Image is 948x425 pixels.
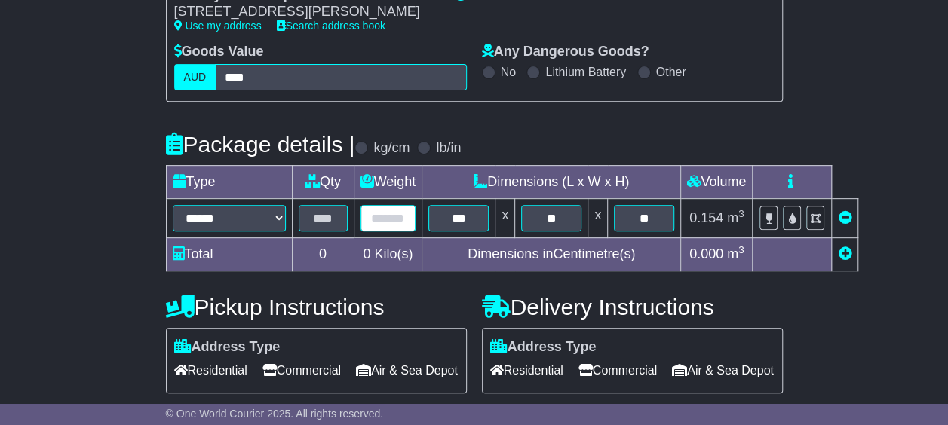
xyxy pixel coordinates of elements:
[354,237,422,271] td: Kilo(s)
[838,210,851,225] a: Remove this item
[174,64,216,90] label: AUD
[422,165,681,198] td: Dimensions (L x W x H)
[490,359,563,382] span: Residential
[166,237,292,271] td: Total
[174,359,247,382] span: Residential
[166,408,384,420] span: © One World Courier 2025. All rights reserved.
[495,198,515,237] td: x
[292,165,354,198] td: Qty
[373,140,410,157] label: kg/cm
[436,140,461,157] label: lb/in
[292,237,354,271] td: 0
[727,210,744,225] span: m
[738,244,744,255] sup: 3
[166,132,355,157] h4: Package details |
[490,339,597,356] label: Address Type
[689,210,723,225] span: 0.154
[545,65,626,79] label: Lithium Battery
[174,4,439,20] div: [STREET_ADDRESS][PERSON_NAME]
[166,165,292,198] td: Type
[174,339,281,356] label: Address Type
[672,359,774,382] span: Air & Sea Depot
[166,295,467,320] h4: Pickup Instructions
[356,359,458,382] span: Air & Sea Depot
[501,65,516,79] label: No
[689,246,723,261] span: 0.000
[174,20,262,32] a: Use my address
[422,237,681,271] td: Dimensions in Centimetre(s)
[838,246,851,261] a: Add new item
[174,44,264,60] label: Goods Value
[363,246,370,261] span: 0
[681,165,753,198] td: Volume
[727,246,744,261] span: m
[656,65,686,79] label: Other
[588,198,608,237] td: x
[262,359,341,382] span: Commercial
[482,295,783,320] h4: Delivery Instructions
[277,20,385,32] a: Search address book
[354,165,422,198] td: Weight
[482,44,649,60] label: Any Dangerous Goods?
[578,359,657,382] span: Commercial
[738,208,744,219] sup: 3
